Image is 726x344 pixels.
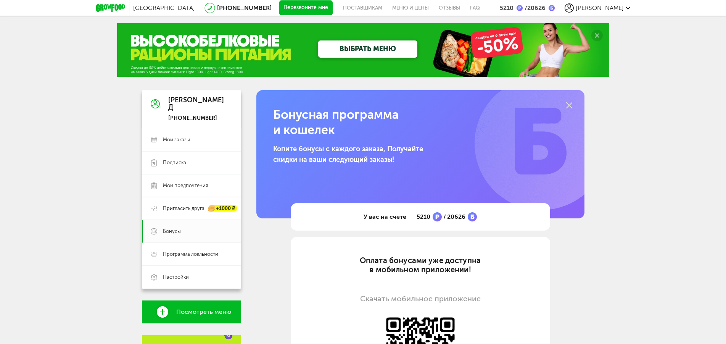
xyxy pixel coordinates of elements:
[517,5,523,11] img: bonus_p.2f9b352.png
[273,144,440,165] p: Копите бонусы с каждого заказа, Получайте скидки на ваши следующий заказы!
[523,4,546,11] div: 20626
[163,274,189,281] span: Настройки
[433,212,442,221] img: bonus_p.2f9b352.png
[142,128,241,151] a: Мои заказы
[318,40,417,58] a: ВЫБРАТЬ МЕНЮ
[525,4,527,11] span: /
[142,243,241,266] a: Программа лояльности
[576,4,624,11] span: [PERSON_NAME]
[279,0,333,16] button: Перезвоните мне
[163,228,181,235] span: Бонусы
[163,205,204,212] span: Пригласить друга
[500,4,514,11] div: 5210
[310,256,531,274] div: Оплата бонусами уже доступна в мобильном приложении!
[142,266,241,289] a: Настройки
[208,205,237,212] div: +1000 ₽
[142,300,241,323] a: Посмотреть меню
[142,151,241,174] a: Подписка
[163,136,190,143] span: Мои заказы
[475,77,608,210] img: b.77db1d0.png
[142,197,241,220] a: Пригласить друга +1000 ₽
[163,182,208,189] span: Мои предпочтения
[443,212,446,221] span: /
[417,212,430,221] span: 5210
[310,294,531,303] div: Скачать мобильное приложение
[133,4,195,11] span: [GEOGRAPHIC_DATA]
[163,251,218,258] span: Программа лояльности
[273,107,485,137] h1: Бонусная программа и кошелек
[168,97,224,112] div: [PERSON_NAME] Д
[142,220,241,243] a: Бонусы
[447,212,465,221] span: 20626
[364,212,406,221] span: У вас на счете
[468,212,477,221] img: bonus_b.cdccf46.png
[217,4,272,11] a: [PHONE_NUMBER]
[168,115,224,122] div: [PHONE_NUMBER]
[142,174,241,197] a: Мои предпочтения
[549,5,555,11] img: bonus_b.cdccf46.png
[176,308,231,315] span: Посмотреть меню
[163,159,186,166] span: Подписка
